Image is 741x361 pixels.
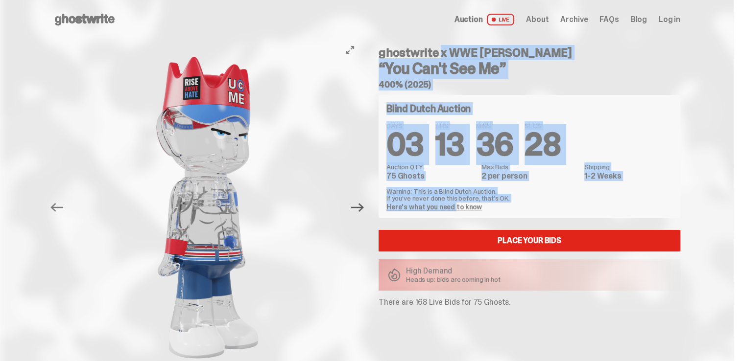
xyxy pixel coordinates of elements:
[46,197,68,218] button: Previous
[386,188,672,202] p: Warning: This is a Blind Dutch Auction. If you’ve never done this before, that’s OK.
[481,172,578,180] dd: 2 per person
[386,163,476,170] dt: Auction QTY
[386,124,424,165] span: 03
[347,197,368,218] button: Next
[526,16,549,23] a: About
[454,14,514,25] a: Auction LIVE
[476,122,513,129] span: MINS
[386,172,476,180] dd: 75 Ghosts
[379,298,680,306] p: There are 168 Live Bids for 75 Ghosts.
[525,124,560,165] span: 28
[435,124,464,165] span: 13
[386,104,471,113] h4: Blind Dutch Auction
[584,163,672,170] dt: Shipping
[386,203,482,211] a: Here's what you need to know
[344,44,356,56] button: View full-screen
[454,16,483,23] span: Auction
[406,276,501,283] p: Heads up: bids are coming in hot
[560,16,588,23] a: Archive
[659,16,680,23] a: Log in
[599,16,619,23] a: FAQs
[476,124,513,165] span: 36
[406,267,501,275] p: High Demand
[379,61,680,76] h3: “You Can't See Me”
[379,47,680,59] h4: ghostwrite x WWE [PERSON_NAME]
[379,80,680,89] h5: 400% (2025)
[584,172,672,180] dd: 1-2 Weeks
[487,14,515,25] span: LIVE
[481,163,578,170] dt: Max Bids
[379,230,680,251] a: Place your Bids
[631,16,647,23] a: Blog
[525,122,560,129] span: SECS
[386,122,424,129] span: DAYS
[435,122,464,129] span: HRS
